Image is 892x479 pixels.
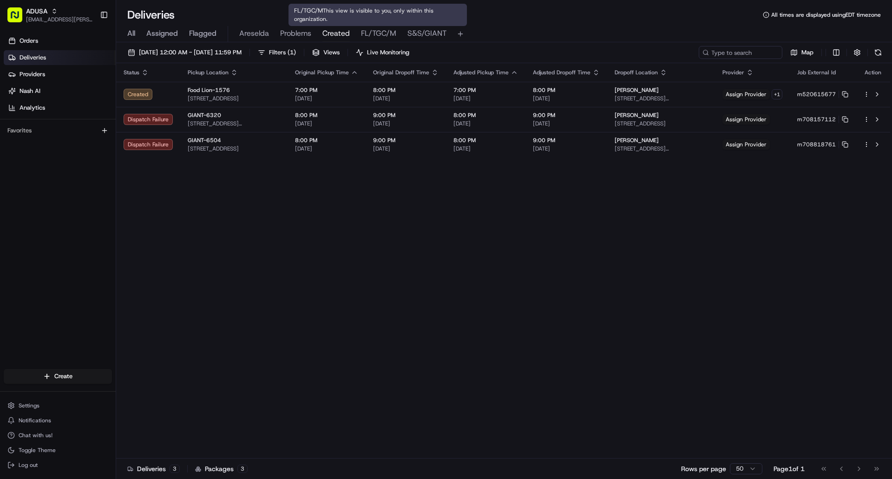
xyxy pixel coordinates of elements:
span: [DATE] [533,95,600,102]
span: Toggle Theme [19,446,56,454]
button: Toggle Theme [4,444,112,457]
span: Food Lion-1576 [188,86,230,94]
span: [STREET_ADDRESS][PERSON_NAME] [615,145,708,152]
span: [DATE] [295,95,358,102]
span: Orders [20,37,38,45]
button: m708818761 [797,141,848,148]
span: [DATE] [373,95,439,102]
span: [STREET_ADDRESS] [188,145,280,152]
span: Assigned [146,28,178,39]
span: Areselda [239,28,269,39]
button: ADUSA [26,7,47,16]
button: Refresh [872,46,885,59]
span: [DATE] [295,120,358,127]
div: Packages [195,464,248,473]
span: [DATE] [453,95,518,102]
span: [DATE] [295,145,358,152]
span: All times are displayed using EDT timezone [771,11,881,19]
span: [DATE] [373,120,439,127]
span: 7:00 PM [453,86,518,94]
span: Adjusted Pickup Time [453,69,509,76]
span: Job External Id [797,69,836,76]
span: Settings [19,402,39,409]
button: m520615677 [797,91,848,98]
span: Assign Provider [722,139,770,150]
span: Problems [280,28,311,39]
span: [PERSON_NAME] [615,112,659,119]
button: Chat with us! [4,429,112,442]
span: 7:00 PM [295,86,358,94]
button: Settings [4,399,112,412]
span: Status [124,69,139,76]
span: Providers [20,70,45,79]
span: Chat with us! [19,432,52,439]
span: [DATE] [453,120,518,127]
span: Flagged [189,28,216,39]
span: FL/TGC/M [361,28,396,39]
span: 8:00 PM [295,137,358,144]
span: Live Monitoring [367,48,409,57]
span: Assign Provider [722,114,770,125]
span: Original Pickup Time [295,69,349,76]
span: Filters [269,48,296,57]
span: 8:00 PM [453,112,518,119]
a: Providers [4,67,116,82]
button: m708157112 [797,116,848,123]
button: [DATE] 12:00 AM - [DATE] 11:59 PM [124,46,246,59]
button: +1 [772,89,782,99]
span: [STREET_ADDRESS] [615,120,708,127]
span: Notifications [19,417,51,424]
div: Deliveries [127,464,180,473]
span: [DATE] 12:00 AM - [DATE] 11:59 PM [139,48,242,57]
span: Original Dropoff Time [373,69,429,76]
a: Analytics [4,100,116,115]
div: 3 [170,465,180,473]
span: This view is visible to you, only within this organization. [294,7,433,23]
span: m708818761 [797,141,836,148]
a: Nash AI [4,84,116,98]
span: [DATE] [533,145,600,152]
span: ( 1 ) [288,48,296,57]
div: Page 1 of 1 [774,464,805,473]
button: ADUSA[EMAIL_ADDRESS][PERSON_NAME][DOMAIN_NAME] [4,4,96,26]
span: Nash AI [20,87,40,95]
span: S&S/GIANT [407,28,446,39]
button: Map [786,46,818,59]
span: Views [323,48,340,57]
span: Pickup Location [188,69,229,76]
button: Live Monitoring [352,46,413,59]
p: Rows per page [681,464,726,473]
input: Type to search [699,46,782,59]
span: 9:00 PM [373,112,439,119]
h1: Deliveries [127,7,175,22]
span: 8:00 PM [453,137,518,144]
button: Create [4,369,112,384]
span: Analytics [20,104,45,112]
span: Created [322,28,350,39]
span: Deliveries [20,53,46,62]
span: GIANT-6320 [188,112,221,119]
span: Create [54,372,72,381]
span: [STREET_ADDRESS][PERSON_NAME][PERSON_NAME] [615,95,708,102]
span: m708157112 [797,116,836,123]
div: Action [863,69,883,76]
button: Notifications [4,414,112,427]
button: Log out [4,459,112,472]
span: [DATE] [453,145,518,152]
span: Map [801,48,813,57]
button: [EMAIL_ADDRESS][PERSON_NAME][DOMAIN_NAME] [26,16,92,23]
span: [STREET_ADDRESS][PERSON_NAME][PERSON_NAME] [188,120,280,127]
a: Orders [4,33,116,48]
button: Filters(1) [254,46,300,59]
span: [PERSON_NAME] [615,137,659,144]
span: [DATE] [533,120,600,127]
span: 9:00 PM [533,112,600,119]
div: Favorites [4,123,112,138]
span: 8:00 PM [533,86,600,94]
span: 8:00 PM [295,112,358,119]
span: Provider [722,69,744,76]
div: FL/TGC/M [289,4,467,26]
span: 9:00 PM [533,137,600,144]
